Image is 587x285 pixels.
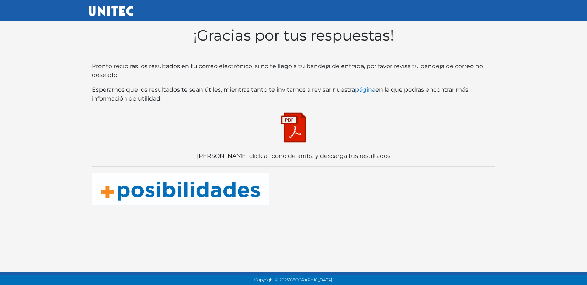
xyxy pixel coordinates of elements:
[92,63,252,70] bold: Pronto recibirás los resultados en tu correo electrónico
[92,173,269,205] img: posibilidades naranja
[92,27,495,44] h1: ¡Gracias por tus respuestas!
[355,86,375,93] a: página
[89,6,133,16] img: UNITEC
[275,109,312,146] img: Descarga tus resultados
[92,85,495,103] p: Esperamos que los resultados te sean útiles, mientras tanto te invitamos a revisar nuestra en la ...
[92,62,495,80] p: , si no te llegó a tu bandeja de entrada, por favor revisa tu bandeja de correo no deseado.
[289,278,333,282] span: [GEOGRAPHIC_DATA].
[92,152,495,161] p: [PERSON_NAME] click al icono de arriba y descarga tus resultados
